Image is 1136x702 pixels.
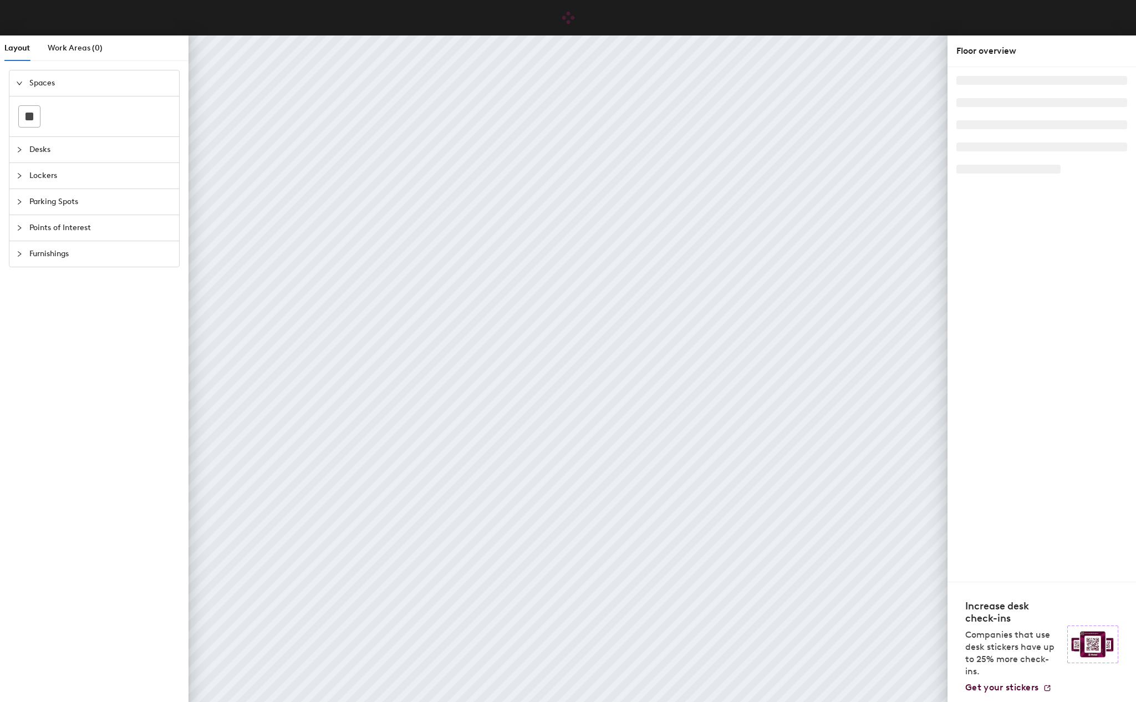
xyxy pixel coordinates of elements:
[965,600,1061,624] h4: Increase desk check-ins
[16,172,23,179] span: collapsed
[16,199,23,205] span: collapsed
[4,43,30,53] span: Layout
[29,163,172,189] span: Lockers
[29,137,172,162] span: Desks
[965,682,1038,693] span: Get your stickers
[29,70,172,96] span: Spaces
[16,225,23,231] span: collapsed
[29,241,172,267] span: Furnishings
[16,146,23,153] span: collapsed
[965,682,1052,693] a: Get your stickers
[16,251,23,257] span: collapsed
[29,189,172,215] span: Parking Spots
[29,215,172,241] span: Points of Interest
[16,80,23,87] span: expanded
[1067,625,1118,663] img: Sticker logo
[956,44,1127,58] div: Floor overview
[48,43,103,53] span: Work Areas (0)
[965,629,1061,678] p: Companies that use desk stickers have up to 25% more check-ins.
